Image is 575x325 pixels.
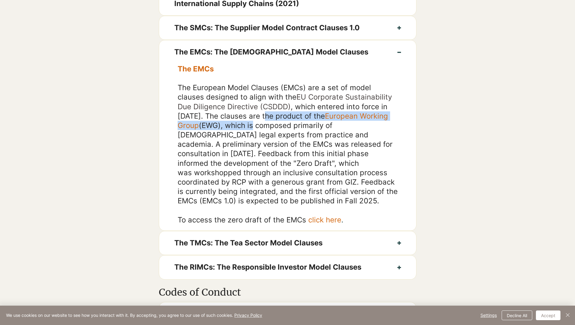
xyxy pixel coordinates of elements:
[564,310,571,320] button: Close
[174,237,382,249] span: The TMCs: The Tea Sector Model Clauses
[178,83,398,205] span: The European Model Clauses (EMCs) are a set of model clauses designed to align with the , which e...
[564,311,571,319] img: Close
[174,46,382,58] span: The EMCs: The [DEMOGRAPHIC_DATA] Model Clauses
[502,310,532,320] button: Decline All
[178,215,346,224] span: To access the zero draft of the EMCs
[159,231,416,255] button: The TMCs: The Tea Sector Model Clauses
[178,64,214,73] a: The EMCs
[234,313,262,318] a: Privacy Policy
[159,255,416,279] button: The RIMCs: The Responsible Investor Model Clauses
[159,40,416,64] button: The EMCs: The [DEMOGRAPHIC_DATA] Model Clauses
[159,16,416,40] button: The SMCs: The Supplier Model Contract Clauses 1.0
[536,310,560,320] button: Accept
[174,261,382,273] span: The RIMCs: The Responsible Investor Model Clauses
[174,22,382,34] span: The SMCs: The Supplier Model Contract Clauses 1.0
[159,286,241,298] span: Codes of Conduct
[308,215,341,224] a: click here
[178,93,392,111] a: EU Corporate Sustainability Due Diligence Directive (CSDDD)
[341,215,343,224] span: .
[6,313,262,318] span: We use cookies on our website to see how you interact with it. By accepting, you agree to our use...
[178,112,388,130] a: European Working Group
[480,311,497,320] span: Settings
[159,64,416,231] div: The EMCs: The [DEMOGRAPHIC_DATA] Model Clauses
